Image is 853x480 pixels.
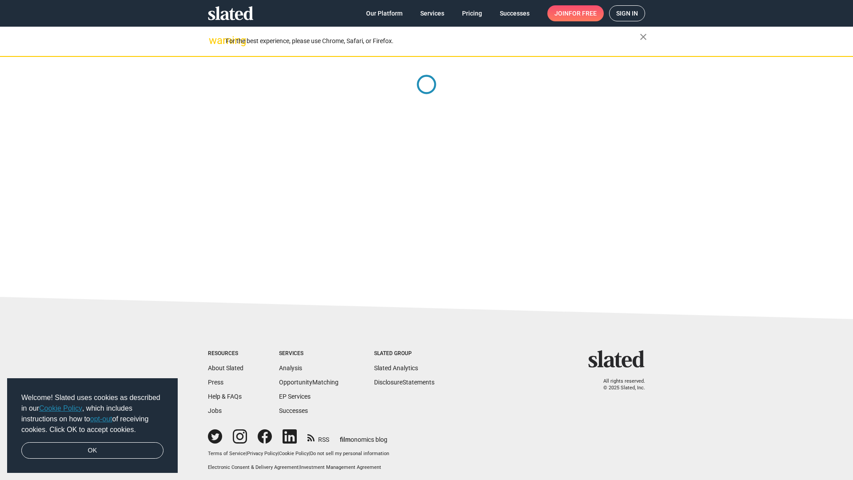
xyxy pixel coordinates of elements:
[279,350,339,357] div: Services
[638,32,649,42] mat-icon: close
[374,379,434,386] a: DisclosureStatements
[208,379,223,386] a: Press
[307,430,329,444] a: RSS
[462,5,482,21] span: Pricing
[209,35,219,46] mat-icon: warning
[208,464,299,470] a: Electronic Consent & Delivery Agreement
[455,5,489,21] a: Pricing
[500,5,530,21] span: Successes
[208,364,243,372] a: About Slated
[609,5,645,21] a: Sign in
[279,364,302,372] a: Analysis
[39,404,82,412] a: Cookie Policy
[226,35,640,47] div: For the best experience, please use Chrome, Safari, or Firefox.
[374,364,418,372] a: Slated Analytics
[208,393,242,400] a: Help & FAQs
[7,378,178,473] div: cookieconsent
[616,6,638,21] span: Sign in
[208,451,246,456] a: Terms of Service
[569,5,597,21] span: for free
[413,5,451,21] a: Services
[554,5,597,21] span: Join
[340,436,351,443] span: film
[594,378,645,391] p: All rights reserved. © 2025 Slated, Inc.
[247,451,278,456] a: Privacy Policy
[374,350,434,357] div: Slated Group
[366,5,403,21] span: Our Platform
[310,451,389,457] button: Do not sell my personal information
[279,393,311,400] a: EP Services
[279,451,309,456] a: Cookie Policy
[359,5,410,21] a: Our Platform
[208,407,222,414] a: Jobs
[279,379,339,386] a: OpportunityMatching
[246,451,247,456] span: |
[340,428,387,444] a: filmonomics blog
[300,464,381,470] a: Investment Management Agreement
[493,5,537,21] a: Successes
[21,442,163,459] a: dismiss cookie message
[547,5,604,21] a: Joinfor free
[420,5,444,21] span: Services
[208,350,243,357] div: Resources
[90,415,112,423] a: opt-out
[299,464,300,470] span: |
[278,451,279,456] span: |
[279,407,308,414] a: Successes
[21,392,163,435] span: Welcome! Slated uses cookies as described in our , which includes instructions on how to of recei...
[309,451,310,456] span: |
